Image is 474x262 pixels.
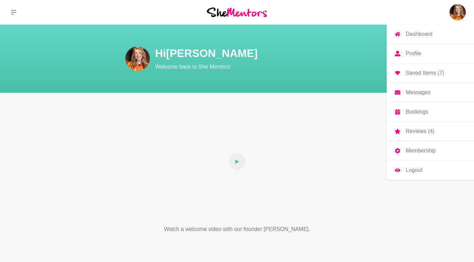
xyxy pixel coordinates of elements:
p: Profile [406,51,421,56]
a: Miranda BozicDashboardProfileSaved Items (7)MessagesBookingsReviews (4)MembershipLogout [449,4,466,20]
p: Welcome back to She Mentors! [155,63,401,71]
img: Miranda Bozic [449,4,466,20]
a: Profile [387,44,474,63]
p: Messages [406,90,431,95]
p: Dashboard [406,31,432,37]
a: Messages [387,83,474,102]
a: Bookings [387,102,474,121]
p: Reviews (4) [406,129,434,134]
h1: Hi [PERSON_NAME] [155,46,401,60]
a: Reviews (4) [387,122,474,141]
img: Miranda Bozic [125,46,150,71]
p: Membership [406,148,436,154]
p: Bookings [406,109,428,115]
p: Saved Items (7) [406,70,444,76]
img: She Mentors Logo [207,8,267,17]
p: Watch a welcome video with our founder [PERSON_NAME]. [139,225,335,233]
a: Dashboard [387,25,474,44]
p: Logout [406,168,422,173]
a: Saved Items (7) [387,63,474,83]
